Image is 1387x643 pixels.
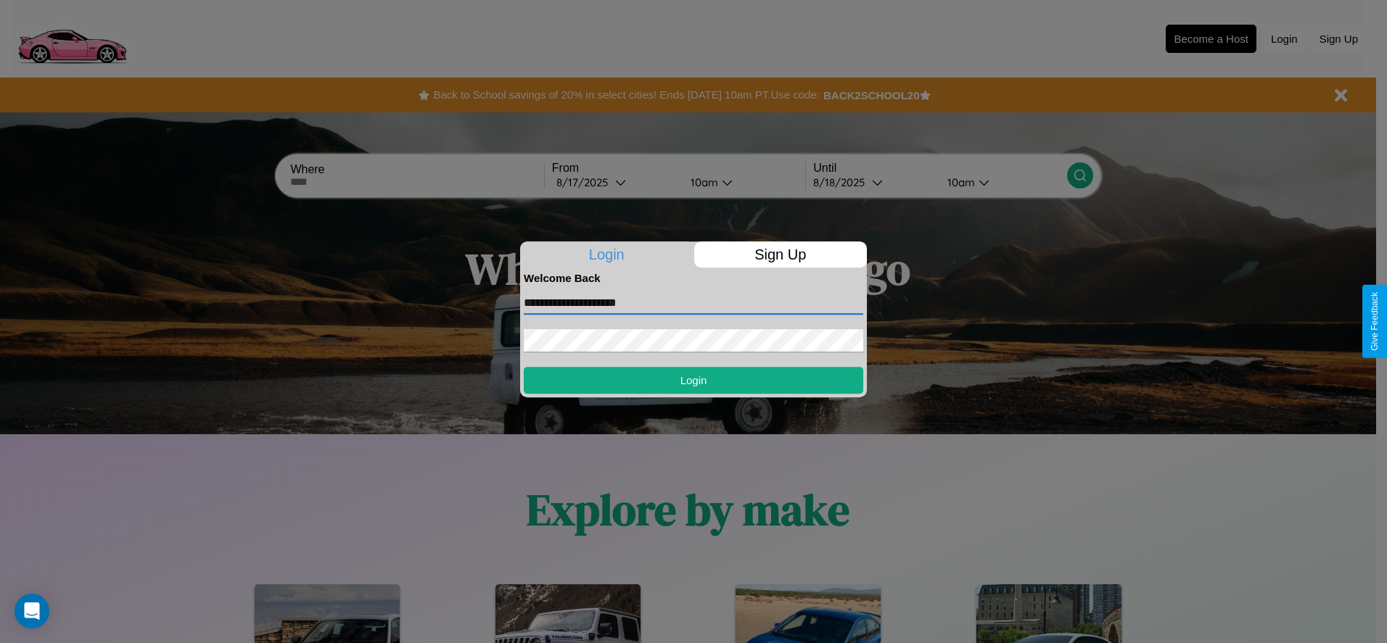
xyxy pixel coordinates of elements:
[1370,292,1380,351] div: Give Feedback
[15,594,49,629] div: Open Intercom Messenger
[520,241,693,267] p: Login
[524,272,863,284] h4: Welcome Back
[694,241,868,267] p: Sign Up
[524,367,863,394] button: Login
